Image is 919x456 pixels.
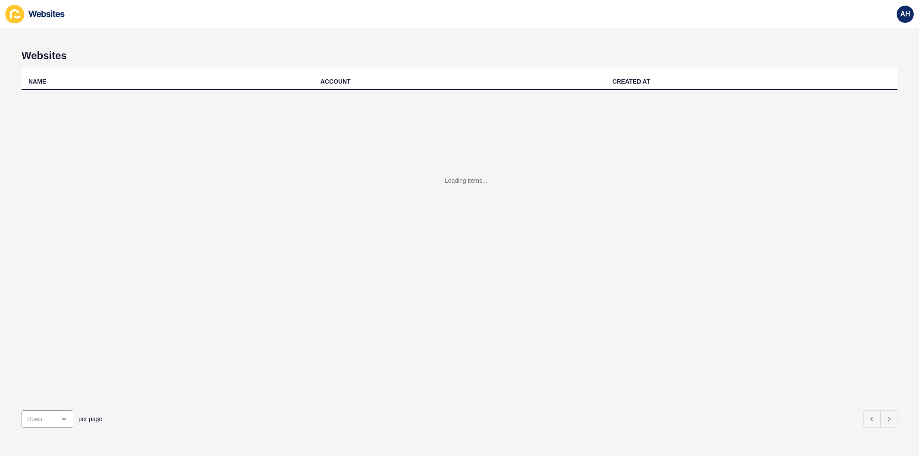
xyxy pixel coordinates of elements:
[900,10,910,19] span: AH
[22,50,897,62] h1: Websites
[28,77,46,86] div: NAME
[321,77,351,86] div: ACCOUNT
[445,176,487,185] div: Loading items...
[78,415,102,423] span: per page
[22,410,73,428] div: open menu
[612,77,650,86] div: CREATED AT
